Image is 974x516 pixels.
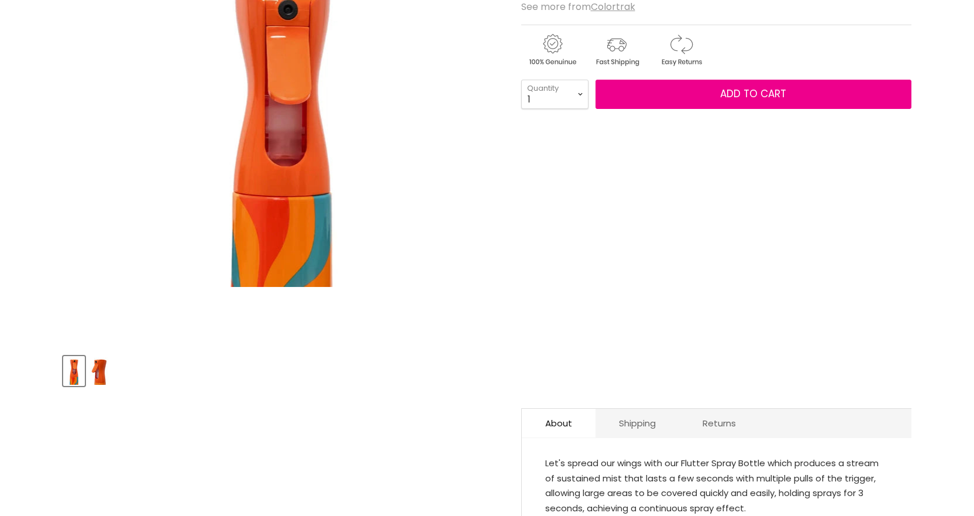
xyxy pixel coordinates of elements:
[650,32,712,68] img: returns.gif
[61,353,502,386] div: Product thumbnails
[586,32,648,68] img: shipping.gif
[88,356,110,386] button: Colortrak Continuous Spray Bottle - Flutter Collection
[545,457,879,514] span: Let's spread our wings with our Flutter Spray Bottle which produces a stream of sustained mist th...
[596,80,911,109] button: Add to cart
[720,87,786,101] span: Add to cart
[90,357,109,385] img: Colortrak Continuous Spray Bottle - Flutter Collection
[63,356,85,386] button: Colortrak Continuous Spray Bottle - Flutter Collection
[521,80,588,109] select: Quantity
[522,409,596,438] a: About
[64,357,84,385] img: Colortrak Continuous Spray Bottle - Flutter Collection
[596,409,679,438] a: Shipping
[521,32,583,68] img: genuine.gif
[679,409,759,438] a: Returns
